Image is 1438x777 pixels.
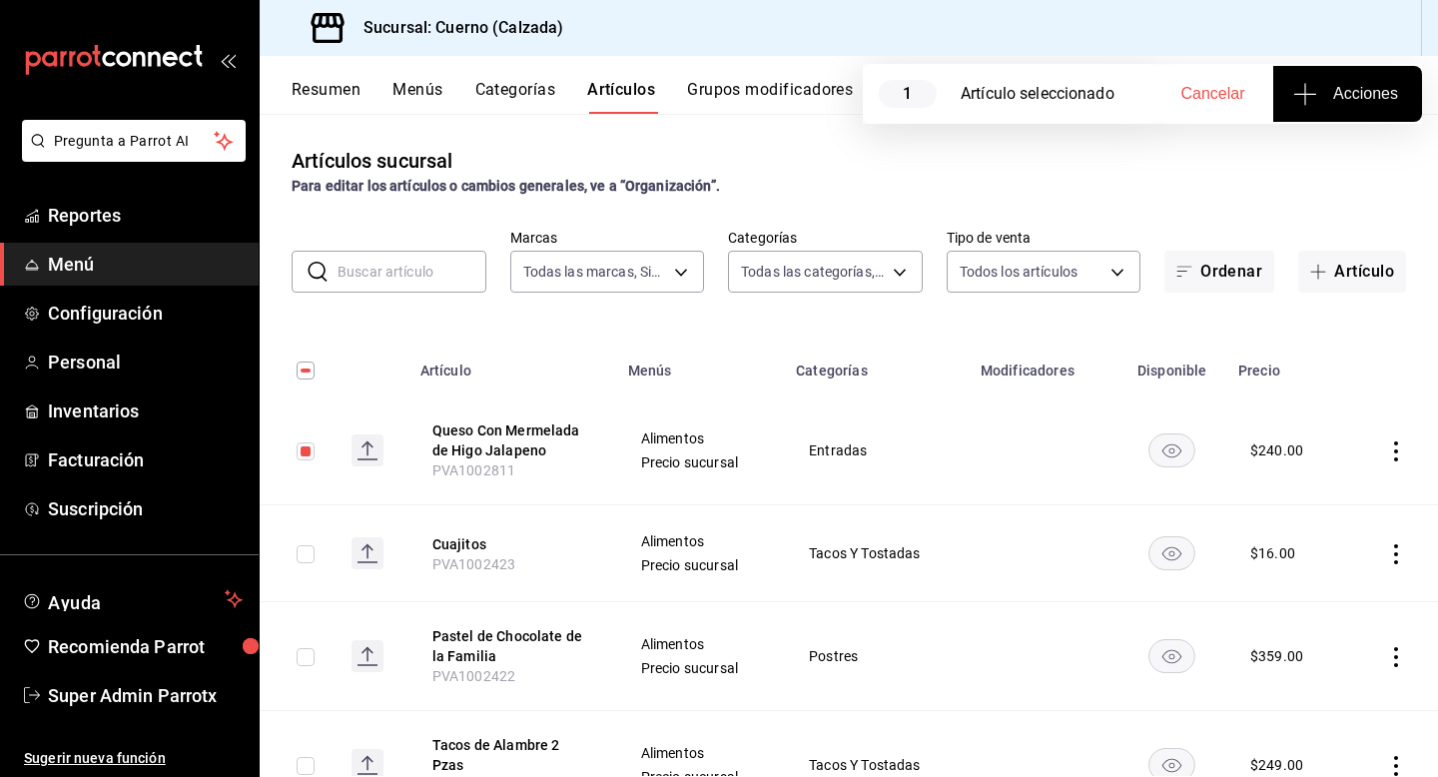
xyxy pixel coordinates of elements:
[22,120,246,162] button: Pregunta a Parrot AI
[641,558,759,572] span: Precio sucursal
[1164,251,1274,293] button: Ordenar
[784,333,969,396] th: Categorías
[1226,333,1351,396] th: Precio
[641,746,759,760] span: Alimentos
[809,443,944,457] span: Entradas
[641,431,759,445] span: Alimentos
[48,349,243,376] span: Personal
[432,735,592,775] button: edit-product-location
[1250,440,1303,460] div: $ 240.00
[1250,543,1295,563] div: $ 16.00
[741,262,886,282] span: Todas las categorías, Sin categoría
[48,397,243,424] span: Inventarios
[220,52,236,68] button: open_drawer_menu
[1152,66,1273,122] button: Cancelar
[1386,756,1406,776] button: actions
[48,682,243,709] span: Super Admin Parrotx
[48,446,243,473] span: Facturación
[1148,433,1195,467] button: availability-product
[809,546,944,560] span: Tacos Y Tostadas
[641,661,759,675] span: Precio sucursal
[432,668,516,684] span: PVA1002422
[1386,647,1406,667] button: actions
[510,231,705,245] label: Marcas
[947,231,1141,245] label: Tipo de venta
[641,637,759,651] span: Alimentos
[523,262,668,282] span: Todas las marcas, Sin marca
[1250,755,1303,775] div: $ 249.00
[432,556,516,572] span: PVA1002423
[1386,544,1406,564] button: actions
[348,16,563,40] h3: Sucursal: Cuerno (Calzada)
[475,80,556,114] button: Categorías
[292,178,720,194] strong: Para editar los artículos o cambios generales, ve a “Organización”.
[408,333,616,396] th: Artículo
[1298,251,1406,293] button: Artículo
[879,80,937,108] span: 1
[809,758,944,772] span: Tacos Y Tostadas
[48,202,243,229] span: Reportes
[1273,66,1422,122] button: Acciones
[809,649,944,663] span: Postres
[960,262,1078,282] span: Todos los artículos
[1297,82,1398,106] span: Acciones
[969,333,1117,396] th: Modificadores
[1148,639,1195,673] button: availability-product
[292,80,360,114] button: Resumen
[641,534,759,548] span: Alimentos
[48,251,243,278] span: Menú
[587,80,655,114] button: Artículos
[24,748,243,769] span: Sugerir nueva función
[432,626,592,666] button: edit-product-location
[1181,85,1245,103] span: Cancelar
[292,80,1438,114] div: navigation tabs
[961,82,1152,106] div: Artículo seleccionado
[728,231,923,245] label: Categorías
[432,462,516,478] span: PVA1002811
[48,300,243,327] span: Configuración
[1148,536,1195,570] button: availability-product
[432,534,592,554] button: edit-product-location
[1250,646,1303,666] div: $ 359.00
[616,333,784,396] th: Menús
[1117,333,1226,396] th: Disponible
[1386,441,1406,461] button: actions
[432,420,592,460] button: edit-product-location
[48,587,217,611] span: Ayuda
[54,131,215,152] span: Pregunta a Parrot AI
[48,495,243,522] span: Suscripción
[338,252,486,292] input: Buscar artículo
[392,80,442,114] button: Menús
[687,80,853,114] button: Grupos modificadores
[641,455,759,469] span: Precio sucursal
[14,145,246,166] a: Pregunta a Parrot AI
[292,146,452,176] div: Artículos sucursal
[48,633,243,660] span: Recomienda Parrot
